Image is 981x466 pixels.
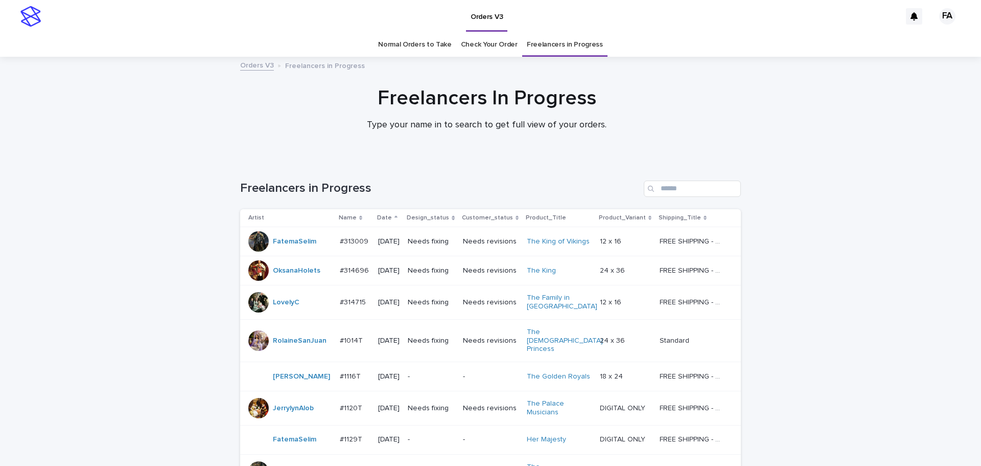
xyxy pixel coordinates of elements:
tr: JerrylynAlob #1120T#1120T [DATE]Needs fixingNeeds revisionsThe Palace Musicians DIGITAL ONLYDIGIT... [240,391,741,426]
p: Date [377,212,392,224]
p: - [463,435,519,444]
p: - [408,435,455,444]
p: Needs fixing [408,337,455,345]
p: [DATE] [378,372,400,381]
p: 12 x 16 [600,296,623,307]
a: JerrylynAlob [273,404,314,413]
h1: Freelancers in Progress [240,181,640,196]
p: Needs fixing [408,237,455,246]
a: LovelyC [273,298,299,307]
p: #1014T [340,335,365,345]
a: Freelancers in Progress [527,33,603,57]
p: [DATE] [378,337,400,345]
a: Normal Orders to Take [378,33,452,57]
tr: [PERSON_NAME] #1116T#1116T [DATE]--The Golden Royals 18 x 2418 x 24 FREE SHIPPING - preview in 1-... [240,362,741,391]
p: Needs revisions [463,337,519,345]
tr: FatemaSelim #313009#313009 [DATE]Needs fixingNeeds revisionsThe King of Vikings 12 x 1612 x 16 FR... [240,227,741,256]
p: Needs fixing [408,298,455,307]
p: Design_status [407,212,449,224]
p: - [408,372,455,381]
a: OksanaHolets [273,267,320,275]
tr: OksanaHolets #314696#314696 [DATE]Needs fixingNeeds revisionsThe King 24 x 3624 x 36 FREE SHIPPIN... [240,256,741,285]
p: [DATE] [378,237,400,246]
p: Freelancers in Progress [285,59,365,71]
p: 24 x 36 [600,264,627,275]
p: Standard [660,335,691,345]
tr: RolaineSanJuan #1014T#1014T [DATE]Needs fixingNeeds revisionsThe [DEMOGRAPHIC_DATA] Princess 24 x... [240,319,741,362]
tr: LovelyC #314715#314715 [DATE]Needs fixingNeeds revisionsThe Family in [GEOGRAPHIC_DATA] 12 x 1612... [240,285,741,320]
p: [DATE] [378,267,400,275]
a: The [DEMOGRAPHIC_DATA] Princess [527,328,603,353]
p: Needs fixing [408,404,455,413]
p: Needs revisions [463,237,519,246]
p: Shipping_Title [659,212,701,224]
p: FREE SHIPPING - preview in 1-2 business days, after your approval delivery will take 5-10 b.d. [660,296,726,307]
p: - [463,372,519,381]
p: FREE SHIPPING - preview in 1-2 business days, after your approval delivery will take 5-10 b.d. [660,433,726,444]
p: Name [339,212,357,224]
h1: Freelancers In Progress [237,86,737,110]
p: 12 x 16 [600,235,623,246]
p: [DATE] [378,298,400,307]
p: [DATE] [378,435,400,444]
p: DIGITAL ONLY [600,402,647,413]
p: DIGITAL ONLY [600,433,647,444]
p: Product_Variant [599,212,646,224]
input: Search [644,181,741,197]
p: Type your name in to search to get full view of your orders. [283,120,691,131]
p: Product_Title [526,212,566,224]
p: Customer_status [462,212,513,224]
a: FatemaSelim [273,237,316,246]
p: Artist [248,212,264,224]
a: The Golden Royals [527,372,590,381]
a: The Family in [GEOGRAPHIC_DATA] [527,294,597,311]
p: FREE SHIPPING - preview in 1-2 business days, after your approval delivery will take 5-10 b.d. [660,264,726,275]
p: FREE SHIPPING - preview in 1-2 business days, after your approval delivery will take 5-10 b.d. [660,370,726,381]
p: #1129T [340,433,364,444]
tr: FatemaSelim #1129T#1129T [DATE]--Her Majesty DIGITAL ONLYDIGITAL ONLY FREE SHIPPING - preview in ... [240,425,741,454]
p: #314715 [340,296,368,307]
p: Needs revisions [463,267,519,275]
a: The King of Vikings [527,237,590,246]
p: FREE SHIPPING - preview in 1-2 business days, after your approval delivery will take 5-10 b.d. [660,235,726,246]
p: 24 x 36 [600,335,627,345]
p: 18 x 24 [600,370,625,381]
p: [DATE] [378,404,400,413]
p: #1120T [340,402,364,413]
a: Orders V3 [240,59,274,71]
p: FREE SHIPPING - preview in 1-2 business days, after your approval delivery will take 5-10 b.d. [660,402,726,413]
a: Check Your Order [461,33,518,57]
p: #1116T [340,370,363,381]
a: The Palace Musicians [527,400,591,417]
p: Needs fixing [408,267,455,275]
p: Needs revisions [463,298,519,307]
a: Her Majesty [527,435,566,444]
img: stacker-logo-s-only.png [20,6,41,27]
a: FatemaSelim [273,435,316,444]
a: RolaineSanJuan [273,337,326,345]
p: Needs revisions [463,404,519,413]
p: #313009 [340,235,370,246]
a: The King [527,267,556,275]
p: #314696 [340,264,371,275]
a: [PERSON_NAME] [273,372,330,381]
div: FA [939,8,955,25]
